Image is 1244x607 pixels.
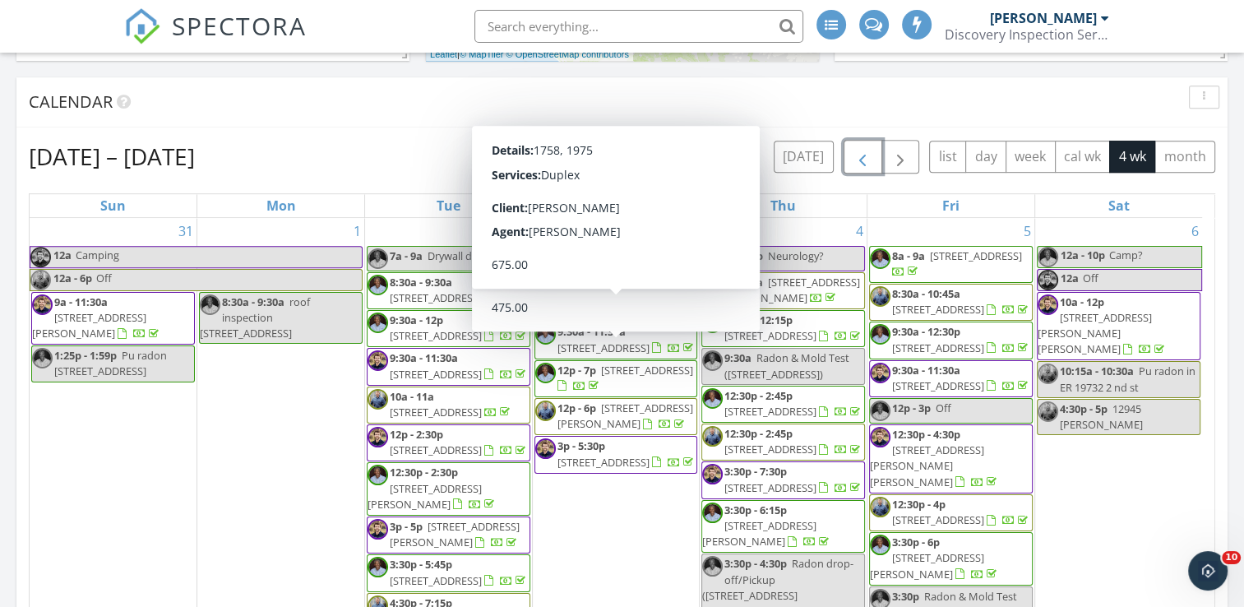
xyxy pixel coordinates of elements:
[724,313,793,327] span: 9:30a - 12:15p
[368,519,388,540] img: 45532e3d26bb4d59a13f8e15856718ef.jpeg
[1222,551,1241,564] span: 10
[390,557,452,572] span: 3:30p - 5:45p
[535,363,556,383] img: david.jpg
[870,550,984,581] span: [STREET_ADDRESS][PERSON_NAME]
[870,535,1000,581] a: 3:30p - 6p [STREET_ADDRESS][PERSON_NAME]
[1104,194,1132,217] a: Saturday
[32,294,53,315] img: 45532e3d26bb4d59a13f8e15856718ef.jpeg
[390,427,529,457] a: 12p - 2:30p [STREET_ADDRESS]
[1060,270,1080,290] span: 12a
[1060,401,1108,416] span: 4:30p - 5p
[1154,141,1215,173] button: month
[53,270,93,290] span: 12a - 6p
[29,90,113,113] span: Calendar
[1060,294,1104,309] span: 10a - 12p
[724,442,816,456] span: [STREET_ADDRESS]
[869,494,1033,531] a: 12:30p - 4p [STREET_ADDRESS]
[1038,310,1152,356] span: [STREET_ADDRESS][PERSON_NAME][PERSON_NAME]
[1188,218,1202,244] a: Go to September 6, 2025
[222,294,284,309] span: 8:30a - 9:30a
[724,248,763,263] span: 8a - 12p
[724,404,816,419] span: [STREET_ADDRESS]
[701,272,865,309] a: 9a - 10a [STREET_ADDRESS][PERSON_NAME]
[702,518,816,549] span: [STREET_ADDRESS][PERSON_NAME]
[29,140,195,173] h2: [DATE] – [DATE]
[724,328,816,343] span: [STREET_ADDRESS]
[368,350,388,371] img: 45532e3d26bb4d59a13f8e15856718ef.jpeg
[97,194,129,217] a: Sunday
[32,294,162,341] a: 9a - 11:30a [STREET_ADDRESS][PERSON_NAME]
[535,324,556,345] img: david.jpg
[724,556,787,571] span: 3:30p - 4:30p
[702,275,723,295] img: e44247eb5d754dae85a57f7dac8df971.jpeg
[426,48,633,62] div: |
[390,350,529,381] a: 9:30a - 11:30a [STREET_ADDRESS]
[929,141,966,173] button: list
[1038,364,1058,384] img: e44247eb5d754dae85a57f7dac8df971.jpeg
[534,246,698,283] a: 9:30a - 12:30p [STREET_ADDRESS]
[368,275,388,295] img: david.jpg
[1060,247,1106,267] span: 12a - 10p
[724,388,863,419] a: 12:30p - 2:45p [STREET_ADDRESS]
[768,248,824,263] span: Neurology?
[892,341,984,355] span: [STREET_ADDRESS]
[1055,141,1111,173] button: cal wk
[367,272,530,309] a: 8:30a - 9:30a [STREET_ADDRESS]
[557,438,605,453] span: 3p - 5:30p
[172,8,307,43] span: SPECTORA
[869,322,1033,359] a: 9:30a - 12:30p [STREET_ADDRESS]
[367,424,530,461] a: 12p - 2:30p [STREET_ADDRESS]
[702,248,723,269] img: 45532e3d26bb4d59a13f8e15856718ef.jpeg
[1038,294,1058,315] img: 45532e3d26bb4d59a13f8e15856718ef.jpeg
[599,194,633,217] a: Wednesday
[557,248,626,263] span: 9:30a - 12:30p
[124,8,160,44] img: The Best Home Inspection Software - Spectora
[1037,292,1200,361] a: 10a - 12p [STREET_ADDRESS][PERSON_NAME][PERSON_NAME]
[1038,270,1058,290] img: 45532e3d26bb4d59a13f8e15856718ef.jpeg
[390,275,513,305] a: 8:30a - 9:30a [STREET_ADDRESS]
[535,286,556,307] img: e44247eb5d754dae85a57f7dac8df971.jpeg
[368,465,497,511] a: 12:30p - 2:30p [STREET_ADDRESS][PERSON_NAME]
[32,348,53,368] img: david.jpg
[390,519,423,534] span: 3p - 5p
[870,535,890,555] img: david.jpg
[702,388,723,409] img: david.jpg
[30,247,51,267] img: 45532e3d26bb4d59a13f8e15856718ef.jpeg
[870,497,890,517] img: e44247eb5d754dae85a57f7dac8df971.jpeg
[869,360,1033,397] a: 9:30a - 11:30a [STREET_ADDRESS]
[724,275,860,305] a: 9a - 10a [STREET_ADDRESS][PERSON_NAME]
[1038,247,1058,267] img: david.jpg
[390,389,513,419] a: 10a - 11a [STREET_ADDRESS]
[368,389,388,410] img: e44247eb5d754dae85a57f7dac8df971.jpeg
[724,350,849,381] span: Radon & Mold Test ([STREET_ADDRESS])
[936,401,951,415] span: Off
[200,294,310,341] span: roof inspection [STREET_ADDRESS]
[701,424,865,461] a: 12:30p - 2:45p [STREET_ADDRESS]
[428,248,502,263] span: Drywall delivery
[702,503,723,523] img: david.jpg
[506,49,629,59] a: © OpenStreetMap contributors
[367,310,530,347] a: 9:30a - 12p [STREET_ADDRESS]
[869,246,1033,283] a: 8a - 9a [STREET_ADDRESS]
[390,290,482,305] span: [STREET_ADDRESS]
[1038,401,1058,422] img: e44247eb5d754dae85a57f7dac8df971.jpeg
[1109,141,1155,173] button: 4 wk
[534,284,698,321] a: 9:30a - 12p [STREET_ADDRESS]
[870,363,890,383] img: 45532e3d26bb4d59a13f8e15856718ef.jpeg
[31,292,195,345] a: 9a - 11:30a [STREET_ADDRESS][PERSON_NAME]
[460,49,504,59] a: © MapTiler
[557,363,693,393] a: 12p - 7p [STREET_ADDRESS]
[54,348,167,378] span: Pu radon [STREET_ADDRESS]
[869,532,1033,586] a: 3:30p - 6p [STREET_ADDRESS][PERSON_NAME]
[1006,141,1056,173] button: week
[54,294,108,309] span: 9a - 11:30a
[557,302,650,317] span: [STREET_ADDRESS]
[892,589,919,604] span: 3:30p
[534,322,698,359] a: 9:30a - 11:30a [STREET_ADDRESS]
[724,313,863,343] a: 9:30a - 12:15p [STREET_ADDRESS]
[557,264,650,279] span: [STREET_ADDRESS]
[367,348,530,385] a: 9:30a - 11:30a [STREET_ADDRESS]
[1083,271,1098,285] span: Off
[534,360,698,397] a: 12p - 7p [STREET_ADDRESS]
[557,286,611,301] span: 9:30a - 12p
